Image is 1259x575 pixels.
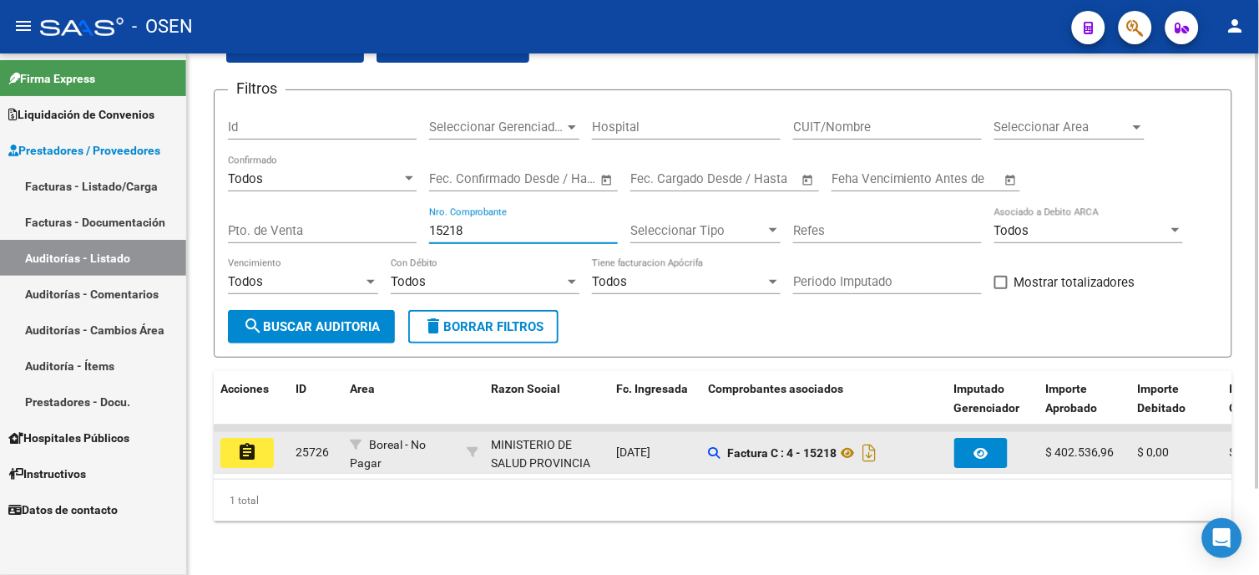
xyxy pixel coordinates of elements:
mat-icon: search [243,316,263,336]
span: Firma Express [8,69,95,88]
span: $ 0,00 [1138,445,1170,459]
span: Exportar CSV [240,40,351,55]
span: Importe Debitado [1138,382,1186,415]
mat-icon: delete [423,316,443,336]
span: Todos [228,274,263,289]
span: Importe Aprobado [1046,382,1098,415]
datatable-header-cell: Acciones [214,371,289,445]
datatable-header-cell: Razon Social [484,371,609,445]
datatable-header-cell: Fc. Ingresada [609,371,701,445]
span: Todos [391,274,426,289]
datatable-header-cell: ID [289,371,343,445]
div: MINISTERIO DE SALUD PROVINCIA DE [GEOGRAPHIC_DATA] [491,435,604,511]
span: Seleccionar Tipo [630,223,766,238]
button: Buscar Auditoria [228,310,395,343]
button: Borrar Filtros [408,310,559,343]
datatable-header-cell: Importe Aprobado [1039,371,1131,445]
span: 25726 [296,445,329,459]
span: Razon Social [491,382,560,395]
input: Start date [630,171,685,186]
datatable-header-cell: Comprobantes asociados [701,371,948,445]
span: $ 402.536,96 [1046,445,1115,459]
span: Todos [994,223,1029,238]
h3: Filtros [228,77,286,100]
i: Descargar documento [858,440,880,466]
span: [DATE] [616,445,650,459]
span: Area [350,382,375,395]
input: End date [700,171,781,186]
button: Open calendar [598,170,617,190]
span: Seleccionar Gerenciador [429,120,564,135]
span: Instructivos [8,465,86,483]
span: Todos [592,274,627,289]
datatable-header-cell: Area [343,371,460,445]
span: Hospitales Públicos [8,429,129,447]
span: Seleccionar Area [994,120,1130,135]
span: Todos [228,171,263,186]
button: Open calendar [1002,170,1021,190]
span: Acciones [220,382,269,395]
div: - 30711137757 [491,435,603,471]
div: 1 total [214,480,1232,522]
input: End date [498,171,579,186]
datatable-header-cell: Importe Debitado [1131,371,1223,445]
span: - OSEN [132,8,193,45]
strong: Factura C : 4 - 15218 [727,446,837,460]
span: Buscar Auditoria [243,319,380,334]
span: Borrar Filtros [423,319,544,334]
span: Prestadores / Proveedores [8,141,160,160]
span: Boreal - No Pagar [350,438,426,471]
mat-icon: assignment [237,442,257,462]
span: Datos de contacto [8,501,118,519]
span: ID [296,382,306,395]
span: Fc. Ingresada [616,382,688,395]
div: Open Intercom Messenger [1202,518,1242,558]
datatable-header-cell: Imputado Gerenciador [948,371,1039,445]
input: Start date [429,171,483,186]
span: Mostrar totalizadores [1014,272,1135,293]
span: Imputado Gerenciador [954,382,1020,415]
span: Liquidación de Convenios [8,105,154,124]
mat-icon: menu [13,16,33,36]
mat-icon: person [1226,16,1246,36]
span: Comprobantes asociados [708,382,843,395]
button: Open calendar [799,170,818,190]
